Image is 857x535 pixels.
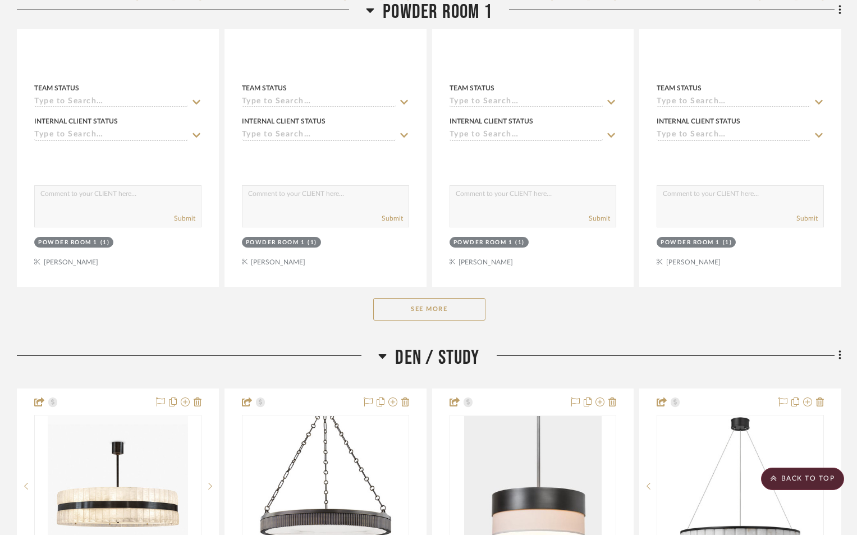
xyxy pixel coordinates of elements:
input: Type to Search… [657,97,810,108]
span: Den / Study [395,346,479,370]
input: Type to Search… [657,130,810,141]
scroll-to-top-button: BACK TO TOP [761,468,844,490]
div: Team Status [242,83,287,93]
div: Powder Room 1 [38,239,98,247]
div: Powder Room 1 [453,239,513,247]
div: Team Status [450,83,494,93]
button: Submit [796,213,818,223]
div: Powder Room 1 [246,239,305,247]
div: Powder Room 1 [661,239,720,247]
input: Type to Search… [450,130,603,141]
div: Team Status [657,83,702,93]
button: Submit [382,213,403,223]
div: (1) [723,239,732,247]
div: Internal Client Status [657,116,740,126]
button: Submit [589,213,610,223]
input: Type to Search… [242,97,396,108]
button: Submit [174,213,195,223]
div: Internal Client Status [34,116,118,126]
div: Internal Client Status [242,116,326,126]
input: Type to Search… [450,97,603,108]
input: Type to Search… [242,130,396,141]
input: Type to Search… [34,97,188,108]
input: Type to Search… [34,130,188,141]
button: See More [373,298,485,321]
div: (1) [308,239,317,247]
div: Internal Client Status [450,116,533,126]
div: (1) [100,239,110,247]
div: Team Status [34,83,79,93]
div: (1) [515,239,525,247]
